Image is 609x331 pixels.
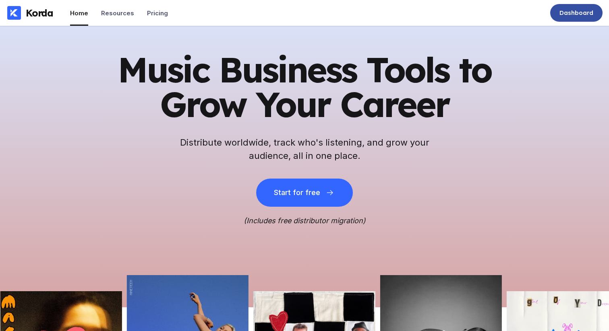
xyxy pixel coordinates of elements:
[101,9,134,17] div: Resources
[26,7,53,19] div: Korda
[107,52,502,121] h1: Music Business Tools to Grow Your Career
[550,4,603,22] a: Dashboard
[147,9,168,17] div: Pricing
[244,216,366,225] i: (Includes free distributor migration)
[70,9,88,17] div: Home
[256,179,353,207] button: Start for free
[176,136,433,162] h2: Distribute worldwide, track who's listening, and grow your audience, all in one place.
[559,9,593,17] div: Dashboard
[274,189,320,197] div: Start for free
